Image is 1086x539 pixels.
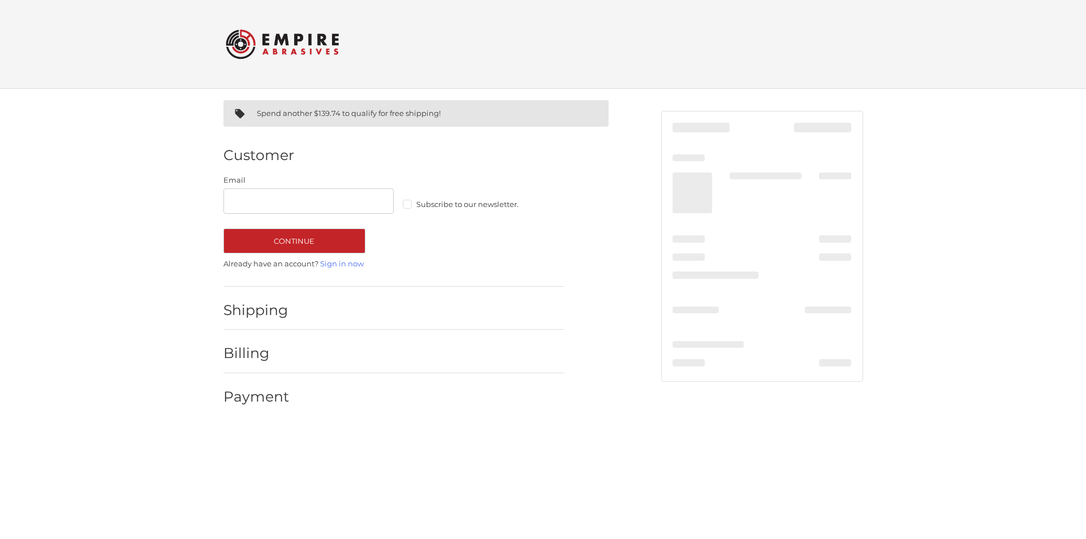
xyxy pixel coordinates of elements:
[223,146,294,164] h2: Customer
[320,259,364,268] a: Sign in now
[223,175,394,186] label: Email
[223,228,365,253] button: Continue
[223,388,290,406] h2: Payment
[226,22,339,66] img: Empire Abrasives
[223,301,290,319] h2: Shipping
[257,109,441,118] span: Spend another $139.74 to qualify for free shipping!
[416,200,519,209] span: Subscribe to our newsletter.
[223,344,290,362] h2: Billing
[223,258,564,270] p: Already have an account?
